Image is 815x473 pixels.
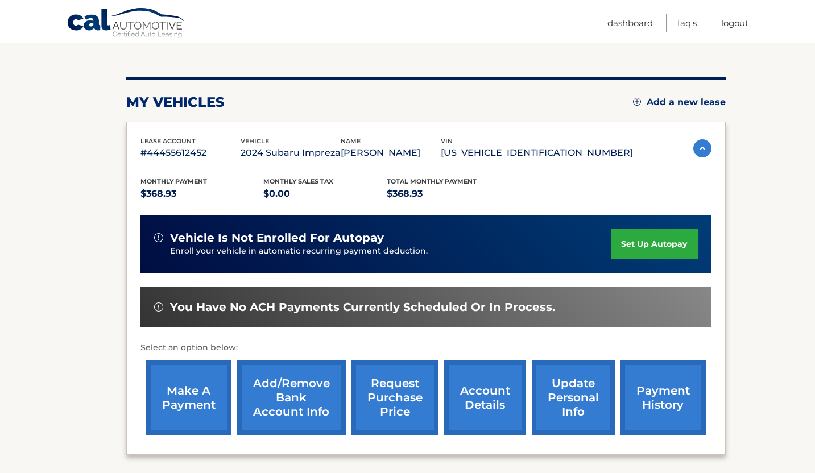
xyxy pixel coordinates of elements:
[607,14,653,32] a: Dashboard
[387,186,510,202] p: $368.93
[67,7,186,40] a: Cal Automotive
[633,98,641,106] img: add.svg
[237,360,346,435] a: Add/Remove bank account info
[140,177,207,185] span: Monthly Payment
[677,14,697,32] a: FAQ's
[351,360,438,435] a: request purchase price
[154,302,163,312] img: alert-white.svg
[126,94,225,111] h2: my vehicles
[154,233,163,242] img: alert-white.svg
[241,137,269,145] span: vehicle
[693,139,711,157] img: accordion-active.svg
[140,341,711,355] p: Select an option below:
[140,137,196,145] span: lease account
[241,145,341,161] p: 2024 Subaru Impreza
[441,137,453,145] span: vin
[444,360,526,435] a: account details
[140,145,241,161] p: #44455612452
[532,360,615,435] a: update personal info
[146,360,231,435] a: make a payment
[341,145,441,161] p: [PERSON_NAME]
[633,97,726,108] a: Add a new lease
[140,186,264,202] p: $368.93
[170,231,384,245] span: vehicle is not enrolled for autopay
[170,245,611,258] p: Enroll your vehicle in automatic recurring payment deduction.
[341,137,361,145] span: name
[721,14,748,32] a: Logout
[263,177,333,185] span: Monthly sales Tax
[620,360,706,435] a: payment history
[387,177,477,185] span: Total Monthly Payment
[170,300,555,314] span: You have no ACH payments currently scheduled or in process.
[611,229,697,259] a: set up autopay
[441,145,633,161] p: [US_VEHICLE_IDENTIFICATION_NUMBER]
[263,186,387,202] p: $0.00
